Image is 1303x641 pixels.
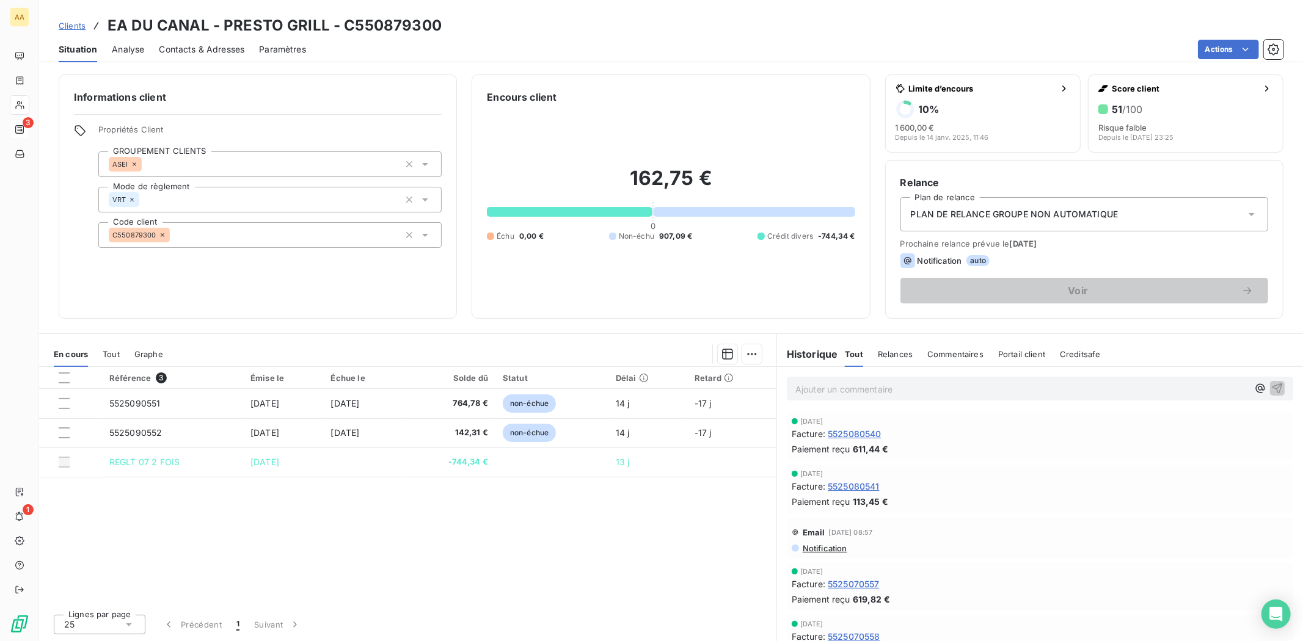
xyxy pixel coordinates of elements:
[503,424,556,442] span: non-échue
[616,427,630,438] span: 14 j
[853,593,890,606] span: 619,82 €
[331,427,360,438] span: [DATE]
[112,196,126,203] span: VRT
[853,495,888,508] span: 113,45 €
[651,221,655,231] span: 0
[59,20,86,32] a: Clients
[156,372,167,383] span: 3
[112,43,144,56] span: Analyse
[59,21,86,31] span: Clients
[331,373,398,383] div: Échue le
[112,161,128,168] span: ASEI
[792,495,850,508] span: Paiement reçu
[109,372,236,383] div: Référence
[109,398,161,408] span: 5525090551
[818,231,855,242] span: -744,34 €
[777,347,838,361] h6: Historique
[54,349,88,359] span: En cours
[1098,134,1173,141] span: Depuis le [DATE] 23:25
[800,620,823,628] span: [DATE]
[109,427,162,438] span: 5525090552
[412,397,488,410] span: 764,78 €
[503,373,601,383] div: Statut
[229,612,247,637] button: 1
[103,349,120,359] span: Tout
[1122,103,1142,115] span: /100
[250,427,279,438] span: [DATE]
[801,543,847,553] span: Notification
[909,84,1054,93] span: Limite d’encours
[800,568,823,575] span: [DATE]
[803,527,825,537] span: Email
[155,612,229,637] button: Précédent
[828,578,880,590] span: 5525070557
[911,208,1119,220] span: PLAN DE RELANCE GROUPE NON AUTOMATIQUE
[828,427,881,440] span: 5525080540
[792,443,850,455] span: Paiement reçu
[250,373,316,383] div: Émise le
[247,612,308,637] button: Suivant
[412,456,488,468] span: -744,34 €
[1261,599,1291,629] div: Open Intercom Messenger
[10,7,29,27] div: AA
[616,373,680,383] div: Délai
[331,398,360,408] span: [DATE]
[1112,84,1257,93] span: Score client
[59,43,97,56] span: Situation
[829,529,873,536] span: [DATE] 08:57
[23,117,34,128] span: 3
[142,159,151,170] input: Ajouter une valeur
[503,394,556,413] span: non-échue
[519,231,544,242] span: 0,00 €
[900,239,1268,248] span: Prochaine relance prévue le
[896,123,935,132] span: 1 600,00 €
[792,480,825,493] span: Facture :
[1060,349,1101,359] span: Creditsafe
[1088,74,1283,153] button: Score client51/100Risque faibleDepuis le [DATE] 23:25
[250,398,279,408] span: [DATE]
[23,504,34,515] span: 1
[487,90,557,104] h6: Encours client
[259,43,306,56] span: Paramètres
[792,427,825,440] span: Facture :
[10,614,29,634] img: Logo LeanPay
[497,231,514,242] span: Échu
[487,166,855,203] h2: 162,75 €
[112,231,156,239] span: C550879300
[74,90,442,104] h6: Informations client
[845,349,863,359] span: Tout
[1098,123,1147,132] span: Risque faible
[109,457,180,467] span: REGLT 07 2 FOIS
[900,278,1268,303] button: Voir
[159,43,244,56] span: Contacts & Adresses
[139,194,149,205] input: Ajouter une valeur
[1112,103,1142,115] h6: 51
[695,427,712,438] span: -17 j
[659,231,692,242] span: 907,09 €
[966,255,990,266] span: auto
[800,470,823,477] span: [DATE]
[918,256,962,266] span: Notification
[616,398,630,408] span: 14 j
[236,618,239,631] span: 1
[878,349,913,359] span: Relances
[412,427,488,439] span: 142,31 €
[792,578,825,590] span: Facture :
[619,231,654,242] span: Non-échu
[885,74,1081,153] button: Limite d’encours10%1 600,00 €Depuis le 14 janv. 2025, 11:46
[915,286,1241,295] span: Voir
[927,349,984,359] span: Commentaires
[250,457,279,467] span: [DATE]
[853,443,888,455] span: 611,44 €
[412,373,488,383] div: Solde dû
[998,349,1045,359] span: Portail client
[800,418,823,425] span: [DATE]
[108,15,442,37] h3: EA DU CANAL - PRESTO GRILL - C550879300
[170,230,180,241] input: Ajouter une valeur
[98,125,442,142] span: Propriétés Client
[134,349,163,359] span: Graphe
[792,593,850,606] span: Paiement reçu
[695,373,769,383] div: Retard
[64,618,75,631] span: 25
[919,103,940,115] h6: 10 %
